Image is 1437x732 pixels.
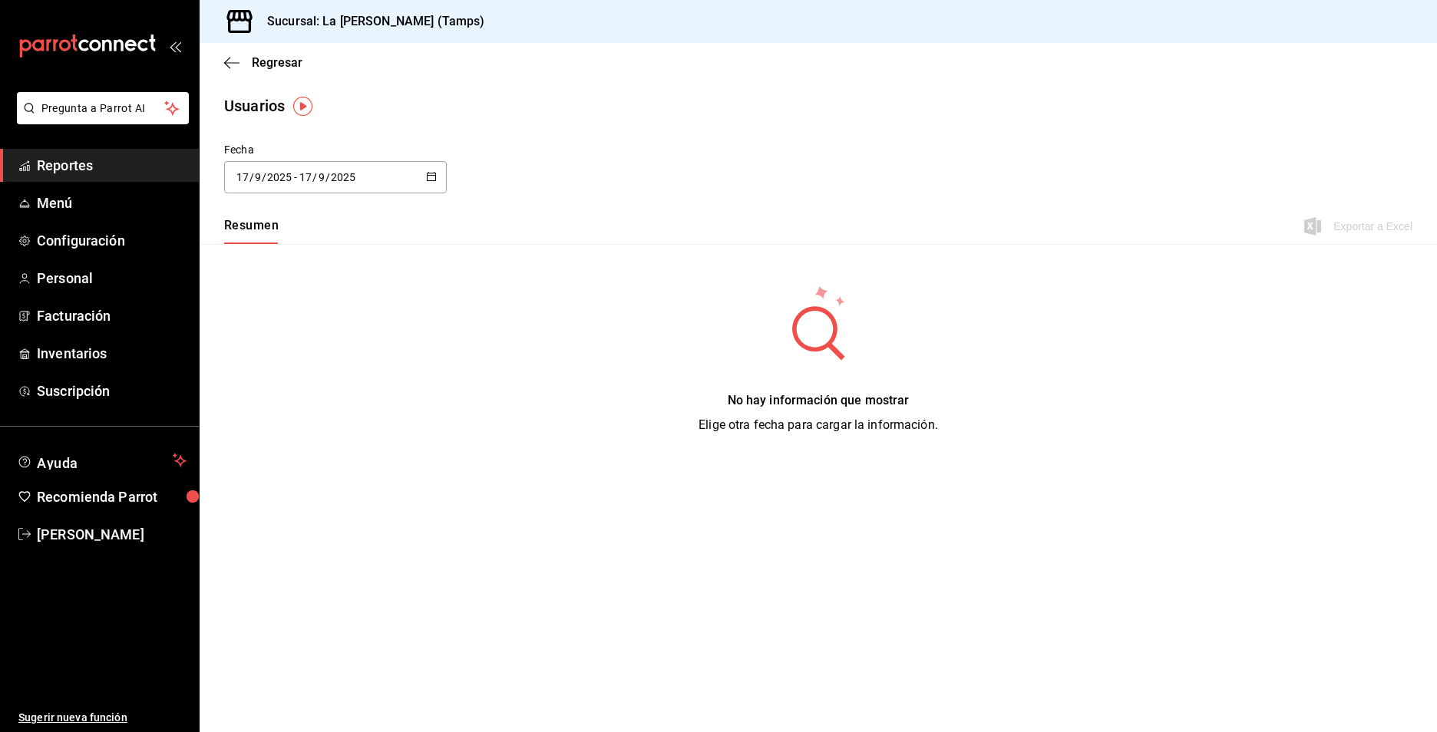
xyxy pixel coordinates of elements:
[293,97,312,116] img: Tooltip marker
[699,391,938,410] div: No hay información que mostrar
[11,111,189,127] a: Pregunta a Parrot AI
[41,101,165,117] span: Pregunta a Parrot AI
[224,94,285,117] div: Usuarios
[37,451,167,470] span: Ayuda
[266,171,292,183] input: Year
[224,218,279,244] button: Resumen
[37,486,187,507] span: Recomienda Parrot
[169,40,181,52] button: open_drawer_menu
[37,524,187,545] span: [PERSON_NAME]
[37,343,187,364] span: Inventarios
[37,193,187,213] span: Menú
[330,171,356,183] input: Year
[224,55,302,70] button: Regresar
[37,155,187,176] span: Reportes
[224,142,447,158] div: Fecha
[318,171,325,183] input: Month
[249,171,254,183] span: /
[18,710,187,726] span: Sugerir nueva función
[37,230,187,251] span: Configuración
[262,171,266,183] span: /
[699,417,938,432] span: Elige otra fecha para cargar la información.
[299,171,312,183] input: Day
[17,92,189,124] button: Pregunta a Parrot AI
[252,55,302,70] span: Regresar
[325,171,330,183] span: /
[37,268,187,289] span: Personal
[312,171,317,183] span: /
[37,381,187,401] span: Suscripción
[224,218,279,244] div: navigation tabs
[255,12,484,31] h3: Sucursal: La [PERSON_NAME] (Tamps)
[254,171,262,183] input: Month
[294,171,297,183] span: -
[37,305,187,326] span: Facturación
[236,171,249,183] input: Day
